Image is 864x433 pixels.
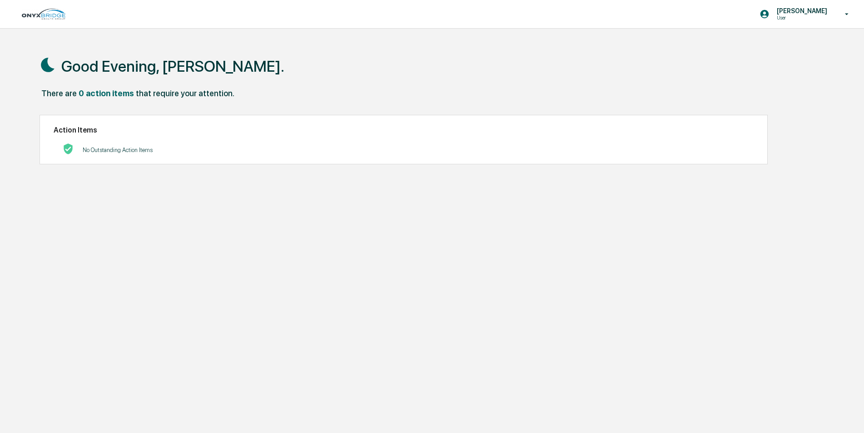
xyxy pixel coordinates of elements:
p: User [770,15,832,21]
img: No Actions logo [63,143,74,154]
h1: Good Evening, [PERSON_NAME]. [61,57,284,75]
div: There are [41,89,77,98]
p: [PERSON_NAME] [770,7,832,15]
h2: Action Items [54,126,754,134]
div: that require your attention. [136,89,234,98]
div: 0 action items [79,89,134,98]
img: logo [22,9,65,20]
p: No Outstanding Action Items [83,147,153,153]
